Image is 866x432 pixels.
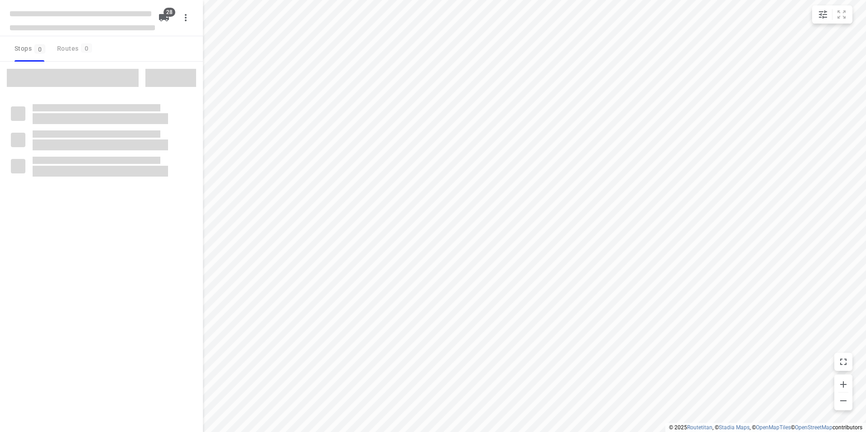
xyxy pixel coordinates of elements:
[812,5,852,24] div: small contained button group
[756,424,791,431] a: OpenMapTiles
[795,424,832,431] a: OpenStreetMap
[669,424,862,431] li: © 2025 , © , © © contributors
[687,424,712,431] a: Routetitan
[719,424,750,431] a: Stadia Maps
[814,5,832,24] button: Map settings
